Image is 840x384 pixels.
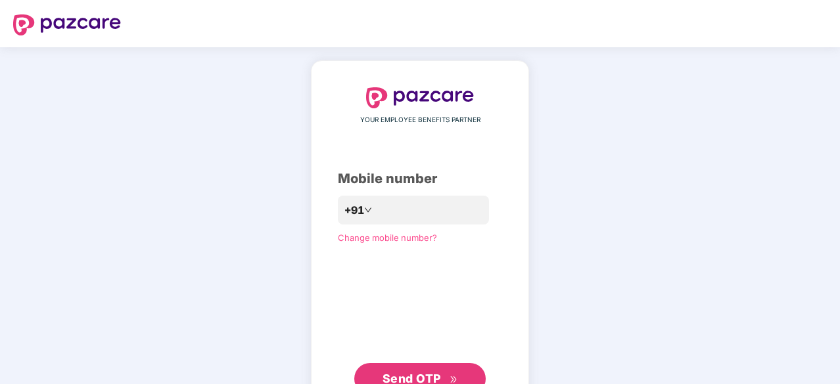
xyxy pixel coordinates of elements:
span: YOUR EMPLOYEE BENEFITS PARTNER [360,115,480,125]
div: Mobile number [338,169,502,189]
span: +91 [344,202,364,219]
span: double-right [450,375,458,384]
img: logo [13,14,121,35]
span: down [364,206,372,214]
a: Change mobile number? [338,232,437,243]
img: logo [366,87,474,108]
